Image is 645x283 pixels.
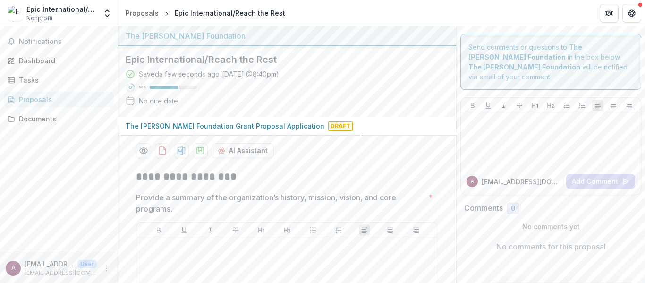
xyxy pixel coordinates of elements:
div: Epic International/Reach the Rest [26,4,97,14]
strong: The [PERSON_NAME] Foundation [468,63,580,71]
div: Epic International/Reach the Rest [175,8,285,18]
button: Align Right [623,100,635,111]
nav: breadcrumb [122,6,289,20]
button: Align Center [384,224,396,236]
a: Documents [4,111,114,127]
div: Documents [19,114,106,124]
h2: Comments [464,204,503,213]
button: Underline [178,224,190,236]
div: april@reachtherest.org [471,179,474,184]
button: download-proposal [174,143,189,158]
div: Dashboard [19,56,106,66]
img: Epic International/Reach the Rest [8,6,23,21]
button: Open entity switcher [101,4,114,23]
a: Dashboard [4,53,114,69]
p: 60 % [139,84,146,91]
button: Underline [483,100,494,111]
a: Proposals [4,92,114,107]
button: Strike [230,224,241,236]
div: Send comments or questions to in the box below. will be notified via email of your comment. [460,34,641,90]
div: The [PERSON_NAME] Foundation [126,30,449,42]
button: Italicize [204,224,216,236]
button: Italicize [498,100,509,111]
span: Nonprofit [26,14,53,23]
button: Strike [514,100,525,111]
button: More [101,263,112,274]
div: Proposals [126,8,159,18]
p: [EMAIL_ADDRESS][DOMAIN_NAME] [25,269,97,277]
a: Tasks [4,72,114,88]
div: Tasks [19,75,106,85]
p: No comments for this proposal [496,241,606,252]
button: Align Right [410,224,422,236]
button: Notifications [4,34,114,49]
span: 0 [511,205,515,213]
p: [EMAIL_ADDRESS][DOMAIN_NAME] [482,177,562,187]
span: Notifications [19,38,110,46]
button: Get Help [622,4,641,23]
p: User [77,260,97,268]
button: Heading 1 [529,100,541,111]
div: Saved a few seconds ago ( [DATE] @ 8:40pm ) [139,69,279,79]
div: april@reachtherest.org [11,265,16,271]
button: Partners [600,4,619,23]
button: download-proposal [193,143,208,158]
button: Align Center [608,100,619,111]
button: Ordered List [577,100,588,111]
button: Bullet List [561,100,572,111]
div: No due date [139,96,178,106]
button: Bold [467,100,478,111]
p: The [PERSON_NAME] Foundation Grant Proposal Application [126,121,324,131]
a: Proposals [122,6,162,20]
button: download-proposal [155,143,170,158]
button: AI Assistant [212,143,274,158]
span: Draft [328,121,353,131]
button: Heading 2 [281,224,293,236]
button: Align Left [359,224,370,236]
p: No comments yet [464,222,637,232]
button: Bullet List [307,224,319,236]
button: Heading 2 [545,100,556,111]
button: Bold [153,224,164,236]
div: Proposals [19,94,106,104]
p: [EMAIL_ADDRESS][DOMAIN_NAME] [25,259,74,269]
h2: Epic International/Reach the Rest [126,54,433,65]
button: Add Comment [566,174,635,189]
p: Provide a summary of the organization’s history, mission, vision, and core programs. [136,192,424,214]
button: Ordered List [333,224,344,236]
button: Preview 23f892d1-50a1-4a5f-a273-59545db9528a-0.pdf [136,143,151,158]
button: Align Left [592,100,603,111]
button: Heading 1 [256,224,267,236]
